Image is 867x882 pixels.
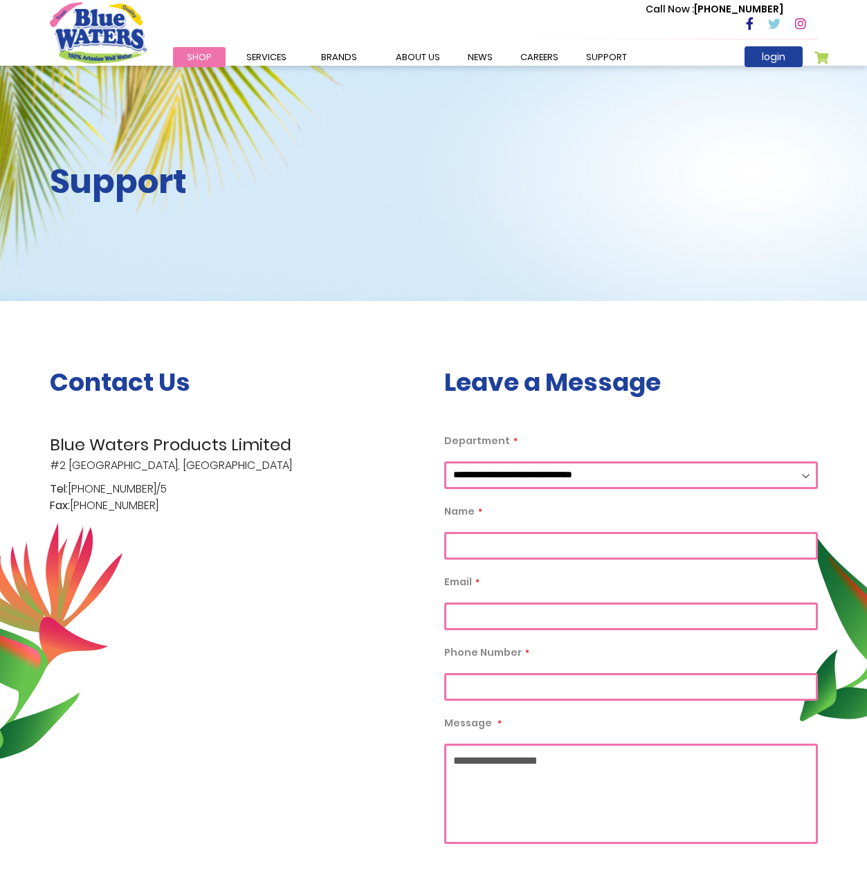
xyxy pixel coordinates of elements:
a: careers [506,47,572,67]
span: Services [246,50,286,64]
a: store logo [50,2,147,63]
p: #2 [GEOGRAPHIC_DATA], [GEOGRAPHIC_DATA] [50,432,423,474]
a: login [745,46,803,67]
span: Shop [187,50,212,64]
span: Tel: [50,481,68,497]
span: Email [444,575,472,589]
h2: Support [50,162,423,202]
a: Services [232,47,300,67]
h3: Contact Us [50,367,423,397]
a: News [454,47,506,67]
h3: Leave a Message [444,367,818,397]
span: Blue Waters Products Limited [50,432,423,457]
a: about us [382,47,454,67]
span: Brands [321,50,357,64]
a: Brands [307,47,371,67]
span: Message [444,716,492,730]
span: Phone Number [444,645,522,659]
span: Fax: [50,497,70,514]
span: Name [444,504,475,518]
a: support [572,47,641,67]
a: Shop [173,47,226,67]
p: [PHONE_NUMBER]/5 [PHONE_NUMBER] [50,481,423,514]
span: Call Now : [646,2,694,16]
span: Department [444,434,510,448]
p: [PHONE_NUMBER] [646,2,783,17]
